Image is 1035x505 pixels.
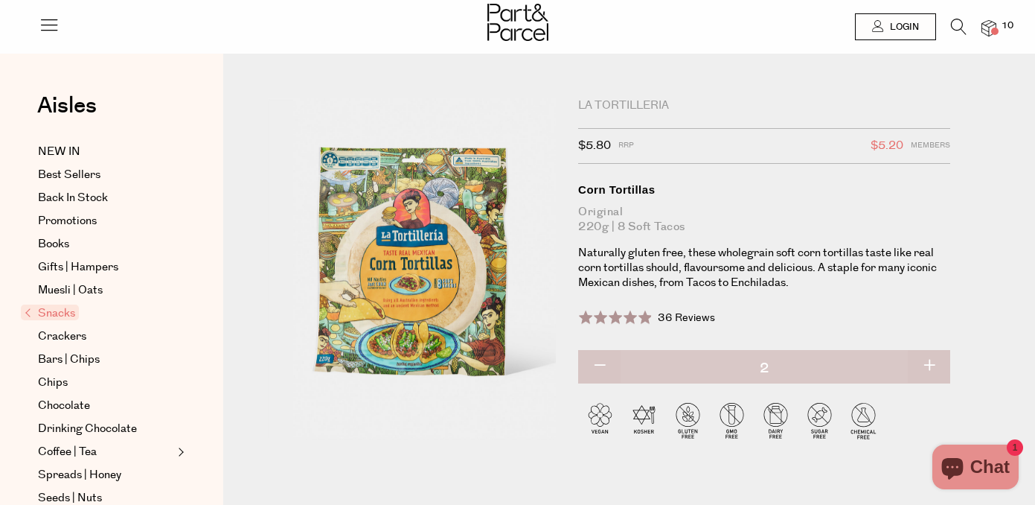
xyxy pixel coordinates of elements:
span: Chips [38,374,68,392]
a: Login [855,13,936,40]
img: P_P-ICONS-Live_Bec_V11_Vegan.svg [578,398,622,442]
a: Bars | Chips [38,351,173,369]
span: Spreads | Honey [38,466,121,484]
span: Gifts | Hampers [38,258,118,276]
p: Naturally gluten free, these wholegrain soft corn tortillas taste like real corn tortillas should... [578,246,950,290]
span: Crackers [38,328,86,346]
a: Aisles [37,95,97,132]
a: Spreads | Honey [38,466,173,484]
a: Best Sellers [38,166,173,184]
img: P_P-ICONS-Live_Bec_V11_Sugar_Free.svg [798,398,842,442]
a: NEW IN [38,143,173,161]
span: Muesli | Oats [38,282,103,299]
img: P_P-ICONS-Live_Bec_V11_Gluten_Free.svg [666,398,710,442]
div: La Tortilleria [578,98,950,113]
span: Aisles [37,89,97,122]
span: NEW IN [38,143,80,161]
div: Corn Tortillas [578,182,950,197]
span: Drinking Chocolate [38,420,137,438]
a: Gifts | Hampers [38,258,173,276]
span: RRP [618,136,634,156]
span: Login [886,21,919,34]
img: Part&Parcel [487,4,548,41]
span: Best Sellers [38,166,100,184]
span: Chocolate [38,397,90,415]
button: Expand/Collapse Coffee | Tea [174,443,185,461]
span: Back In Stock [38,189,108,207]
span: Bars | Chips [38,351,100,369]
img: P_P-ICONS-Live_Bec_V11_GMO_Free.svg [710,398,754,442]
span: 36 Reviews [658,311,715,325]
span: Books [38,235,69,253]
a: Muesli | Oats [38,282,173,299]
a: Chocolate [38,397,173,415]
a: Crackers [38,328,173,346]
a: Back In Stock [38,189,173,207]
inbox-online-store-chat: Shopify online store chat [928,445,1023,493]
a: Chips [38,374,173,392]
span: Members [911,136,950,156]
span: 10 [998,19,1017,33]
a: Snacks [25,305,173,323]
div: Original 220g | 8 Soft Tacos [578,205,950,235]
input: QTY Corn Tortillas [578,350,950,387]
img: P_P-ICONS-Live_Bec_V11_Kosher.svg [622,398,666,442]
a: Books [38,235,173,253]
a: Promotions [38,212,173,230]
span: Promotions [38,212,97,230]
span: $5.20 [871,136,903,156]
a: 10 [981,20,996,36]
a: Drinking Chocolate [38,420,173,438]
a: Coffee | Tea [38,443,173,461]
img: P_P-ICONS-Live_Bec_V11_Chemical_Free.svg [842,398,885,442]
span: $5.80 [578,136,611,156]
span: Coffee | Tea [38,443,97,461]
span: Snacks [21,305,79,320]
img: P_P-ICONS-Live_Bec_V11_Dairy_Free.svg [754,398,798,442]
